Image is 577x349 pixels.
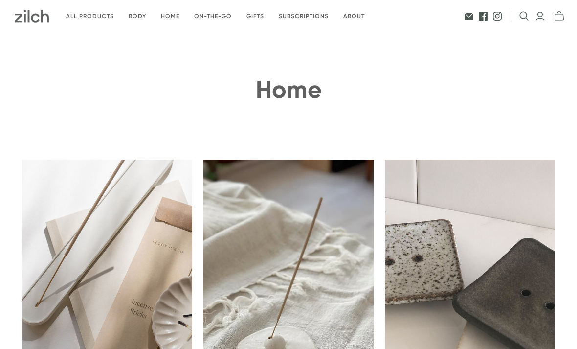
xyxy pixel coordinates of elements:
[59,5,121,28] a: All products
[154,5,187,28] a: Home
[271,5,336,28] a: Subscriptions
[22,76,555,103] h1: Home
[239,5,271,28] a: Gifts
[336,5,372,28] a: About
[519,11,529,21] button: Open search
[187,5,239,28] a: On-the-go
[535,11,545,22] a: Login
[15,10,49,23] img: Zilch has done the hard yards and handpicked the best ethical and sustainable products for you an...
[551,11,567,22] button: mini-cart-toggle
[121,5,154,28] a: Body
